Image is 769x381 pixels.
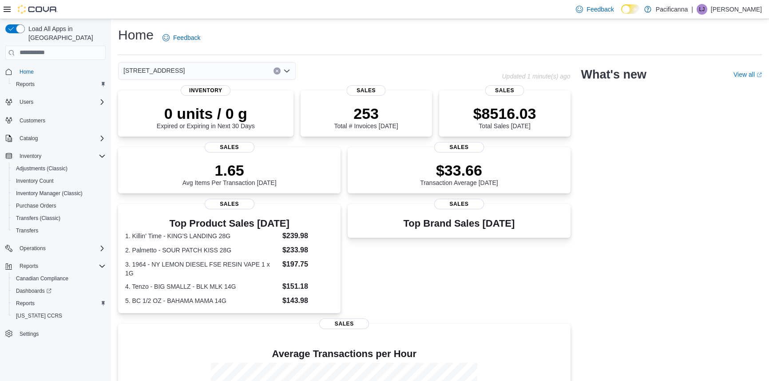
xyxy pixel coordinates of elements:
a: Transfers [12,225,42,236]
button: Operations [2,242,109,255]
dt: 1. Killin' Time - KING'S LANDING 28G [125,232,279,240]
span: Transfers [16,227,38,234]
span: Transfers (Classic) [16,215,60,222]
span: Inventory [20,153,41,160]
button: Transfers [9,224,109,237]
span: Catalog [16,133,106,144]
p: Pacificanna [656,4,688,15]
button: Clear input [274,67,281,75]
button: Canadian Compliance [9,272,109,285]
input: Dark Mode [621,4,640,14]
button: Reports [16,261,42,271]
a: Reports [12,298,38,309]
span: Inventory [16,151,106,161]
a: Dashboards [9,285,109,297]
h3: Top Product Sales [DATE] [125,218,333,229]
p: 0 units / 0 g [157,105,255,122]
div: Expired or Expiring in Next 30 Days [157,105,255,130]
span: Washington CCRS [12,310,106,321]
button: Home [2,65,109,78]
span: Sales [485,85,524,96]
span: Reports [12,298,106,309]
span: Home [20,68,34,75]
nav: Complex example [5,62,106,363]
button: Operations [16,243,49,254]
dd: $143.98 [282,295,333,306]
h4: Average Transactions per Hour [125,349,563,359]
p: 1.65 [182,161,277,179]
a: Reports [12,79,38,90]
button: Inventory [2,150,109,162]
button: Inventory [16,151,45,161]
span: [STREET_ADDRESS] [123,65,185,76]
button: Customers [2,114,109,126]
button: Inventory Count [9,175,109,187]
span: Canadian Compliance [12,273,106,284]
button: Transfers (Classic) [9,212,109,224]
span: Purchase Orders [12,200,106,211]
span: Inventory Manager (Classic) [12,188,106,199]
h1: Home [118,26,154,44]
span: Settings [16,328,106,339]
span: Reports [16,261,106,271]
span: Sales [434,199,484,209]
span: Inventory [181,85,230,96]
a: Inventory Count [12,176,57,186]
div: Transaction Average [DATE] [420,161,498,186]
a: Transfers (Classic) [12,213,64,224]
dt: 2. Palmetto - SOUR PATCH KISS 28G [125,246,279,255]
button: Adjustments (Classic) [9,162,109,175]
span: Transfers [12,225,106,236]
span: Sales [205,199,254,209]
dd: $233.98 [282,245,333,255]
button: Users [16,97,37,107]
span: [US_STATE] CCRS [16,312,62,319]
button: Open list of options [283,67,290,75]
span: Settings [20,330,39,338]
button: Inventory Manager (Classic) [9,187,109,200]
div: Logan Jenkins [697,4,707,15]
dt: 5. BC 1/2 OZ - BAHAMA MAMA 14G [125,296,279,305]
span: Purchase Orders [16,202,56,209]
p: Updated 1 minute(s) ago [502,73,570,80]
a: [US_STATE] CCRS [12,310,66,321]
span: Inventory Count [12,176,106,186]
span: Load All Apps in [GEOGRAPHIC_DATA] [25,24,106,42]
span: Customers [16,114,106,126]
a: Purchase Orders [12,200,60,211]
a: Inventory Manager (Classic) [12,188,86,199]
span: Canadian Compliance [16,275,68,282]
span: Home [16,66,106,77]
dd: $151.18 [282,281,333,292]
img: Cova [18,5,58,14]
span: Sales [319,318,369,329]
span: Sales [205,142,254,153]
dd: $197.75 [282,259,333,270]
span: Users [16,97,106,107]
button: Reports [9,297,109,310]
a: Feedback [572,0,617,18]
button: Reports [2,260,109,272]
span: Customers [20,117,45,124]
a: Home [16,67,37,77]
a: Dashboards [12,286,55,296]
dt: 4. Tenzo - BIG SMALLZ - BLK MLK 14G [125,282,279,291]
button: Settings [2,327,109,340]
span: Operations [20,245,46,252]
button: Users [2,96,109,108]
span: Reports [16,300,35,307]
dd: $239.98 [282,231,333,241]
span: Reports [16,81,35,88]
span: Reports [12,79,106,90]
a: View allExternal link [733,71,762,78]
button: Reports [9,78,109,90]
span: Operations [16,243,106,254]
a: Canadian Compliance [12,273,72,284]
p: [PERSON_NAME] [711,4,762,15]
span: Dashboards [16,287,52,295]
span: Sales [434,142,484,153]
span: Reports [20,263,38,270]
button: [US_STATE] CCRS [9,310,109,322]
button: Purchase Orders [9,200,109,212]
span: Transfers (Classic) [12,213,106,224]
